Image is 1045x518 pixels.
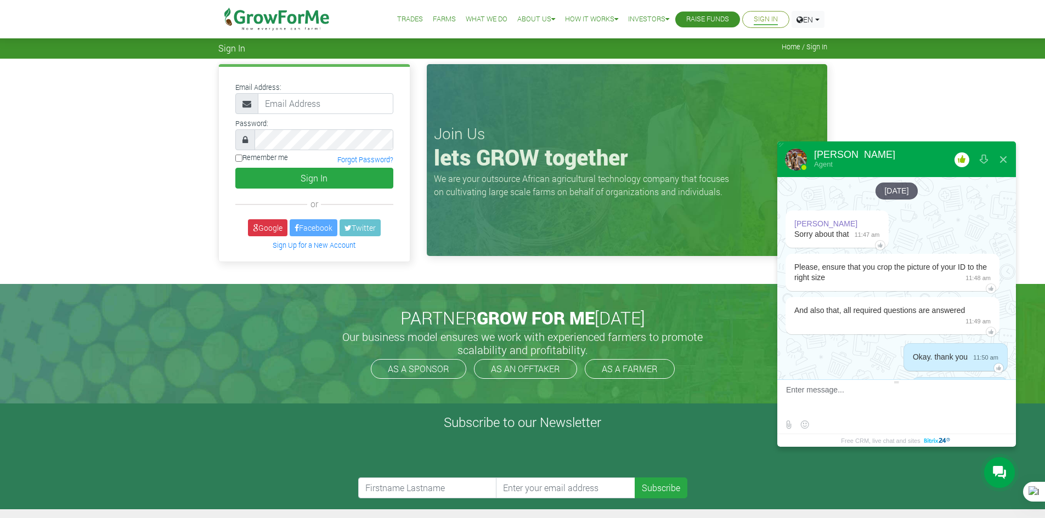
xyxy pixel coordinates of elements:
[466,14,507,25] a: What We Do
[968,352,998,362] span: 11:50 am
[223,308,823,328] h2: PARTNER [DATE]
[686,14,729,25] a: Raise Funds
[517,14,555,25] a: About Us
[358,477,498,498] input: Firstname Lastname
[794,306,965,315] span: And also that, all required questions are answered
[794,263,987,282] span: Please, ensure that you crop the picture of your ID to the right size
[371,359,466,379] a: AS A SPONSOR
[434,124,820,143] h3: Join Us
[496,477,635,498] input: Enter your email address
[952,146,971,173] button: Rate our service
[628,14,669,25] a: Investors
[218,43,245,53] span: Sign In
[841,434,952,447] a: Free CRM, live chat and sites
[913,352,968,361] span: Okay. thank you
[974,146,993,173] button: Download conversation history
[798,418,811,431] button: Select emoticon
[235,118,268,129] label: Password:
[960,272,991,283] span: 11:48 am
[993,146,1013,173] button: Close widget
[358,435,525,477] iframe: reCAPTCHA
[235,155,242,162] input: Remember me
[565,14,618,25] a: How it Works
[273,241,355,249] a: Sign Up for a New Account
[434,172,736,198] p: We are your outsource African agricultural technology company that focuses on cultivating large s...
[814,160,895,169] div: Agent
[849,229,880,240] span: 11:47 am
[635,477,687,498] button: Subscribe
[434,144,820,170] h1: lets GROW together
[794,219,857,229] div: [PERSON_NAME]
[794,230,849,238] span: Sorry about that
[433,14,456,25] a: Farms
[477,306,595,329] span: GROW FOR ME
[585,359,675,379] a: AS A FARMER
[235,152,288,163] label: Remember me
[960,316,991,326] span: 11:49 am
[841,434,920,447] span: Free CRM, live chat and sites
[235,82,281,93] label: Email Address:
[248,219,287,236] a: Google
[782,418,795,431] label: Send file
[331,330,715,356] h5: Our business model ensures we work with experienced farmers to promote scalability and profitabil...
[474,359,577,379] a: AS AN OFFTAKER
[235,168,393,189] button: Sign In
[14,414,1031,430] h4: Subscribe to our Newsletter
[235,197,393,210] div: or
[792,11,824,28] a: EN
[814,150,895,160] div: [PERSON_NAME]
[782,43,827,51] span: Home / Sign In
[754,14,778,25] a: Sign In
[397,14,423,25] a: Trades
[337,155,393,164] a: Forgot Password?
[258,93,393,114] input: Email Address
